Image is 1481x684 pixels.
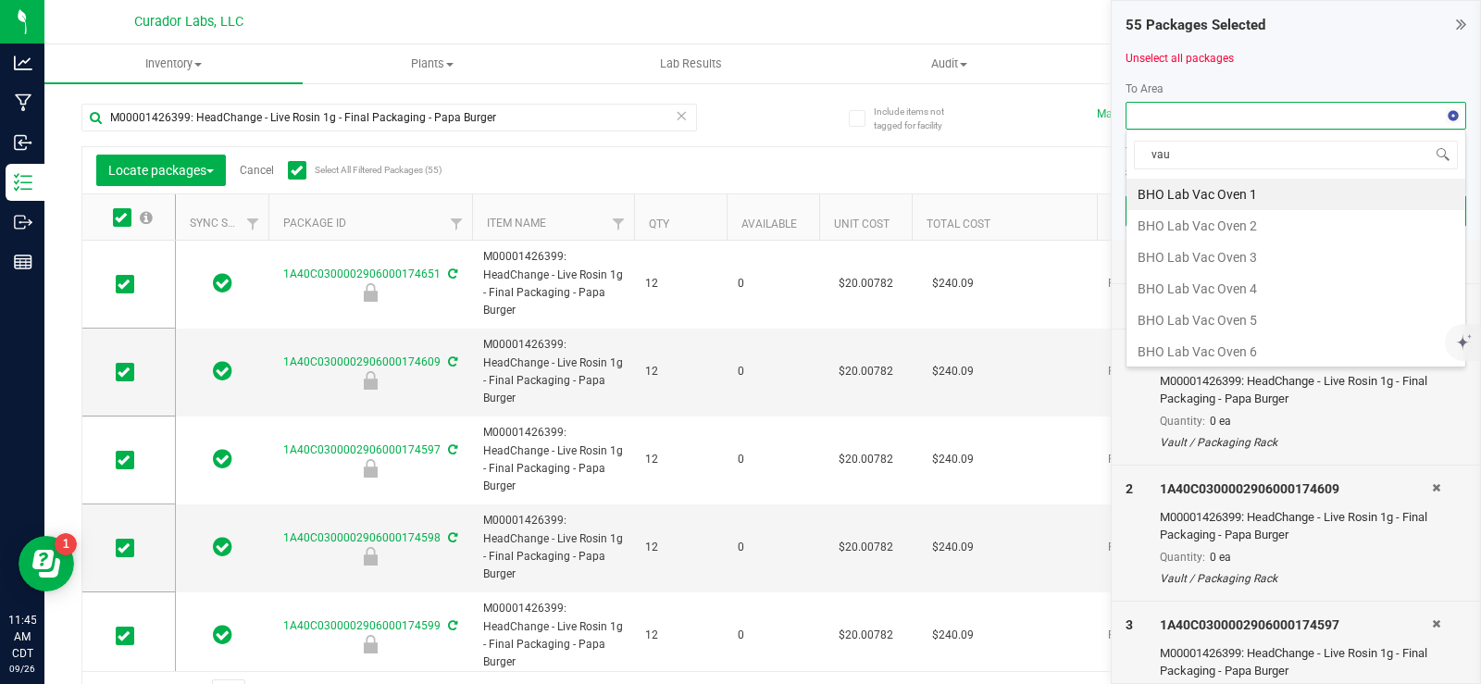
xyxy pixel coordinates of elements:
span: Ready for Menu [1108,363,1225,380]
div: Vault / Packaging Rack [1160,434,1432,451]
a: Cancel [240,164,274,177]
span: 0 [738,627,808,644]
span: M00001426399: HeadChange - Live Rosin 1g - Final Packaging - Papa Burger [483,600,623,671]
inline-svg: Analytics [14,54,32,72]
a: 1A40C0300002906000174609 [283,355,441,368]
span: In Sync [213,534,232,560]
a: Filter [238,208,268,240]
a: Filter [442,208,472,240]
a: 1A40C0300002906000174651 [283,267,441,280]
div: Ready for Menu [266,283,475,302]
li: BHO Lab Vac Oven 2 [1126,210,1465,242]
span: Inventory [44,56,303,72]
div: Ready for Menu [266,547,475,566]
input: Search Package ID, Item Name, SKU, Lot or Part Number... [81,104,697,131]
span: 0 [738,363,808,380]
a: 1A40C0300002906000174598 [283,531,441,544]
span: In Sync [213,622,232,648]
span: Ready for Menu [1108,539,1225,556]
li: BHO Lab Vac Oven 4 [1126,273,1465,305]
span: 12 [645,627,716,644]
span: $240.09 [923,534,983,561]
div: Vault / Packaging Rack [1160,570,1432,587]
span: Quantity: [1160,415,1205,428]
span: $240.09 [923,270,983,297]
li: BHO Lab Vac Oven 1 [1126,179,1465,210]
div: M00001426399: HeadChange - Live Rosin 1g - Final Packaging - Papa Burger [1160,644,1432,680]
li: BHO Lab Vac Oven 5 [1126,305,1465,336]
div: Ready for Menu [266,459,475,478]
span: Quantity: [1160,551,1205,564]
a: Inventory Counts [1078,44,1337,83]
td: $20.00782 [819,329,912,417]
span: M00001426399: HeadChange - Live Rosin 1g - Final Packaging - Papa Burger [483,336,623,407]
span: Clear [675,104,688,128]
a: 1A40C0300002906000174599 [283,619,441,632]
inline-svg: Manufacturing [14,93,32,112]
span: $240.09 [923,446,983,473]
div: M00001426399: HeadChange - Live Rosin 1g - Final Packaging - Papa Burger [1160,508,1432,544]
td: $20.00782 [819,241,912,329]
span: Ready for Menu [1108,627,1225,644]
span: Sync from Compliance System [445,267,457,280]
span: In Sync [213,270,232,296]
div: 1A40C0300002906000174597 [1160,616,1432,635]
a: Plants [303,44,561,83]
iframe: Resource center [19,536,74,591]
span: In Sync [213,446,232,472]
span: Lab Results [635,56,747,72]
p: 11:45 AM CDT [8,612,36,662]
p: 09/26 [8,662,36,676]
span: M00001426399: HeadChange - Live Rosin 1g - Final Packaging - Papa Burger [483,512,623,583]
a: Lab Results [562,44,820,83]
inline-svg: Outbound [14,213,32,231]
div: Ready for Menu [266,635,475,653]
span: M00001426399: HeadChange - Live Rosin 1g - Final Packaging - Papa Burger [483,248,623,319]
a: Audit [820,44,1078,83]
span: 2 [1126,481,1133,496]
td: $20.00782 [819,592,912,680]
span: 0 ea [1210,551,1231,564]
span: Locate packages [108,163,214,178]
a: Unit Cost [834,218,890,230]
span: M00001426399: HeadChange - Live Rosin 1g - Final Packaging - Papa Burger [483,424,623,495]
span: 0 [738,451,808,468]
td: $20.00782 [819,417,912,504]
a: 1A40C0300002906000174597 [283,443,441,456]
a: Available [741,218,797,230]
td: $20.00782 [819,504,912,592]
a: Sync Status [190,217,261,230]
span: $240.09 [923,358,983,385]
a: Item Name [487,217,546,230]
span: In Sync [213,358,232,384]
span: Select All Filtered Packages (55) [315,165,407,175]
iframe: Resource center unread badge [55,533,77,555]
span: Sync from Compliance System [445,619,457,632]
inline-svg: Reports [14,253,32,271]
span: 0 ea [1210,415,1231,428]
span: $240.09 [923,622,983,649]
span: 0 [738,275,808,292]
a: Unselect all packages [1126,52,1234,65]
li: BHO Lab Vac Oven 6 [1126,336,1465,367]
span: Sync from Compliance System [445,443,457,456]
span: 12 [645,363,716,380]
span: 12 [645,451,716,468]
li: BHO Lab Vac Oven 3 [1126,242,1465,273]
div: 1A40C0300002906000174609 [1160,479,1432,499]
span: Include items not tagged for facility [874,105,966,132]
span: Plants [304,56,560,72]
span: 3 [1126,617,1133,632]
button: Manage package tags [1097,106,1208,122]
span: Curador Labs, LLC [134,14,243,30]
span: Select all records on this page [140,211,153,224]
span: Sync from Compliance System [445,355,457,368]
span: Ready for Menu [1108,451,1225,468]
span: 12 [645,539,716,556]
span: Ready for Menu [1108,275,1225,292]
div: Ready for Menu [266,371,475,390]
a: Inventory [44,44,303,83]
inline-svg: Inventory [14,173,32,192]
a: Qty [649,218,669,230]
